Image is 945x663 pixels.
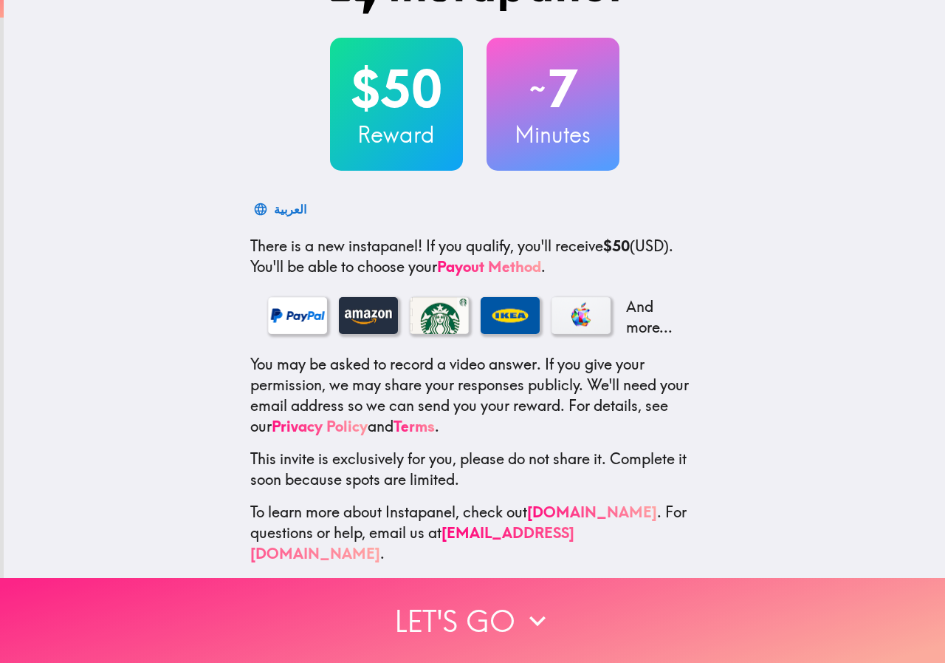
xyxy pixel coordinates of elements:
[250,502,699,564] p: To learn more about Instapanel, check out . For questions or help, email us at .
[527,503,657,521] a: [DOMAIN_NAME]
[250,236,699,277] p: If you qualify, you'll receive (USD) . You'll be able to choose your .
[250,449,699,490] p: This invite is exclusively for you, please do not share it. Complete it soon because spots are li...
[330,119,463,150] h3: Reward
[250,523,574,562] a: [EMAIL_ADDRESS][DOMAIN_NAME]
[250,237,422,255] span: There is a new instapanel!
[603,237,630,255] b: $50
[527,67,548,111] span: ~
[250,354,699,437] p: You may be asked to record a video answer. If you give your permission, we may share your respons...
[487,119,619,150] h3: Minutes
[622,296,681,338] p: And more...
[274,199,306,220] div: العربية
[272,417,368,435] a: Privacy Policy
[487,58,619,119] h2: 7
[250,194,312,224] button: العربية
[437,257,541,276] a: Payout Method
[330,58,463,119] h2: $50
[394,417,435,435] a: Terms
